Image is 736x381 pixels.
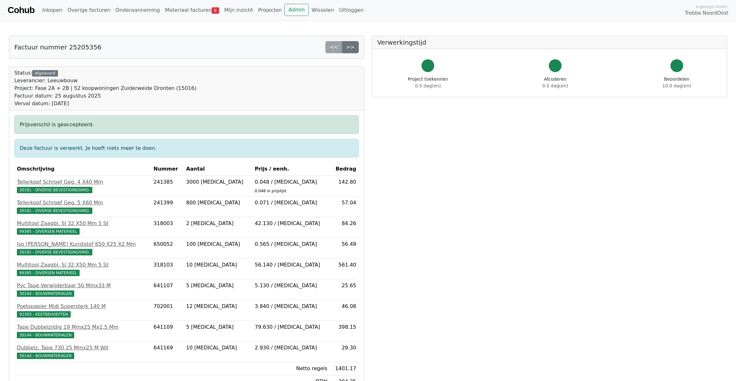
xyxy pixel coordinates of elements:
[255,220,327,227] div: 42.130 / [MEDICAL_DATA]
[17,261,148,269] div: Multitool Zaagbl. Sl 32 X50 Mm 5 St
[542,83,568,88] span: 0.0 dag(en)
[542,76,568,89] div: Afcoderen
[255,199,327,207] div: 0.071 / [MEDICAL_DATA]
[330,259,359,279] td: 561.40
[186,344,250,352] div: 10 [MEDICAL_DATA]
[17,353,74,359] span: 30144 - BOUWMATERIALEN
[184,163,252,176] th: Aantal
[14,69,196,107] div: Status:
[186,199,250,207] div: 800 [MEDICAL_DATA]
[17,199,148,207] div: Tellerkopf Schroef Geg. 5 X60 Mm
[151,321,183,341] td: 641109
[255,323,327,331] div: 79.630 / [MEDICAL_DATA]
[255,282,327,289] div: 5.130 / [MEDICAL_DATA]
[14,100,196,107] div: Verval datum: [DATE]
[17,282,148,297] a: Pvc Tape Verwijderbaar 50 Mmx33 M30144 - BOUWMATERIALEN
[309,4,336,17] a: Wisselen
[662,76,691,89] div: Beoordelen
[65,4,113,17] a: Overige facturen
[14,84,196,92] div: Project: Fase 2A + 2B | 52 koopwoningen Zuiderweide Dronten (15016)
[17,261,148,276] a: Multitool Zaagbl. Sl 32 X50 Mm 5 St99385 - DIVERSEN MATERIEEL
[284,4,309,16] a: Admin
[113,4,162,17] a: Onderaanneming
[14,43,102,51] h5: Factuur nummer 25205356
[17,220,148,235] a: Multitool Zaagbl. Sl 32 X50 Mm 5 St99385 - DIVERSEN MATERIEEL
[255,178,327,186] div: 0.048 / [MEDICAL_DATA]
[17,270,80,276] span: 99385 - DIVERSEN MATERIEEL
[696,4,728,10] span: Ingelogd onder:
[17,344,148,352] div: Dubbelz. Tape 730 25 Mmx25 M Wit
[14,139,359,158] div: Deze factuur is verwerkt. Je hoeft niets meer te doen.
[255,240,327,248] div: 0.565 / [MEDICAL_DATA]
[330,279,359,300] td: 25.65
[151,341,183,362] td: 641169
[17,228,80,235] span: 99385 - DIVERSEN MATERIEEL
[186,323,250,331] div: 5 [MEDICAL_DATA]
[336,4,366,17] a: Uitloggen
[17,344,148,359] a: Dubbelz. Tape 730 25 Mmx25 M Wit30144 - BOUWMATERIALEN
[14,163,151,176] th: Omschrijving
[17,311,71,318] span: 92393 - KEETBEHOEFTEN
[17,208,92,214] span: 30181 - DIVERSE BEVESTIGINGSMID.
[17,282,148,289] div: Pvc Tape Verwijderbaar 50 Mmx33 M
[151,279,183,300] td: 641107
[14,92,196,100] div: Factuur datum: 25 augustus 2025
[255,189,286,193] sub: 0.048 in prijslijst
[330,341,359,362] td: 29.30
[17,323,148,331] div: Tape Dubbelzijdig 19 Mmx25 Mx1,5 Mm
[17,332,74,338] span: 30144 - BOUWMATERIALEN
[151,176,183,196] td: 241385
[186,220,250,227] div: 2 [MEDICAL_DATA]
[17,323,148,339] a: Tape Dubbelzijdig 19 Mmx25 Mx1,5 Mm30144 - BOUWMATERIALEN
[330,217,359,238] td: 84.26
[330,300,359,321] td: 46.08
[212,7,219,14] span: 8
[8,3,34,18] a: Cohub
[330,176,359,196] td: 142.80
[256,4,285,17] a: Projecten
[330,238,359,259] td: 56.49
[151,196,183,217] td: 241399
[162,4,222,17] a: Materiaal facturen8
[17,249,92,255] span: 30181 - DIVERSE BEVESTIGINGSMID.
[330,321,359,341] td: 398.15
[330,196,359,217] td: 57.04
[186,282,250,289] div: 5 [MEDICAL_DATA]
[252,163,330,176] th: Prijs / eenh.
[151,163,183,176] th: Nummer
[186,261,250,269] div: 10 [MEDICAL_DATA]
[151,217,183,238] td: 318003
[330,362,359,375] td: 1401.17
[14,77,196,84] div: Leverancier: Leeuwbouw
[408,76,448,89] div: Project toekennen
[415,83,441,88] span: 0.5 dag(en)
[17,220,148,227] div: Multitool Zaagbl. Sl 32 X50 Mm 5 St
[342,41,359,53] a: >>
[252,362,330,375] td: Netto regels
[17,240,148,248] div: Iso [PERSON_NAME] Kunststof 650 X25 X2 Mm
[330,163,359,176] th: Bedrag
[255,344,327,352] div: 2.930 / [MEDICAL_DATA]
[39,4,65,17] a: Inkopen
[685,10,728,17] span: Trebbe NoordOost
[186,303,250,310] div: 12 [MEDICAL_DATA]
[186,240,250,248] div: 100 [MEDICAL_DATA]
[222,4,256,17] a: Mijn inzicht
[17,240,148,256] a: Iso [PERSON_NAME] Kunststof 650 X25 X2 Mm30181 - DIVERSE BEVESTIGINGSMID.
[255,303,327,310] div: 3.840 / [MEDICAL_DATA]
[17,290,74,297] span: 30144 - BOUWMATERIALEN
[14,115,359,134] div: Prijsverschil is geaccepteerd.
[151,300,183,321] td: 702001
[151,259,183,279] td: 318103
[17,303,148,318] a: Poetspapier Midi Supersterk 140 M92393 - KEETBEHOEFTEN
[17,178,148,194] a: Tellerkopf Schroef Geg. 4 X40 Mm30181 - DIVERSE BEVESTIGINGSMID.
[186,178,250,186] div: 3000 [MEDICAL_DATA]
[17,178,148,186] div: Tellerkopf Schroef Geg. 4 X40 Mm
[17,187,92,193] span: 30181 - DIVERSE BEVESTIGINGSMID.
[17,303,148,310] div: Poetspapier Midi Supersterk 140 M
[32,70,58,77] div: Afgeleverd
[151,238,183,259] td: 650052
[662,83,691,88] span: 10.0 dag(en)
[17,199,148,214] a: Tellerkopf Schroef Geg. 5 X60 Mm30181 - DIVERSE BEVESTIGINGSMID.
[377,39,722,46] h5: Verwerkingstijd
